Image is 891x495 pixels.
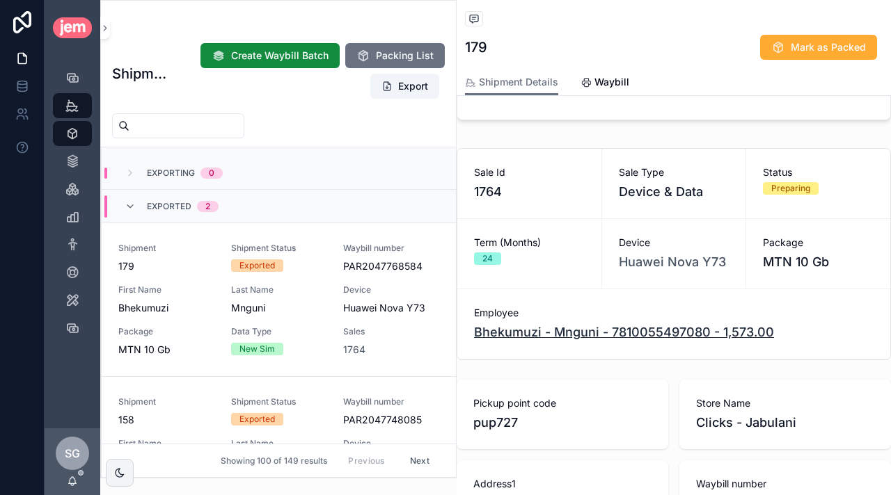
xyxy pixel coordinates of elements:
span: Term (Months) [474,236,585,250]
span: Status [763,165,874,179]
span: Sale Id [474,165,585,179]
span: Sale Type [619,165,730,179]
div: Exported [239,413,275,425]
span: Shipment Details [479,75,558,89]
span: Shipment [118,243,214,254]
span: Device & Data [619,182,730,202]
span: pup727 [473,413,652,432]
span: 1764 [474,182,585,202]
span: Waybill number [343,396,439,407]
span: Packing List [376,49,434,63]
span: Mark as Packed [791,40,866,54]
span: Address1 [473,477,652,491]
a: Shipment179Shipment StatusExportedWaybill numberPAR2047768584First NameBhekumuziLast NameMnguniDe... [102,223,456,377]
span: 158 [118,413,214,427]
img: App logo [53,17,92,38]
span: MTN 10 Gb [763,252,829,272]
span: Pickup point code [473,396,652,410]
span: Waybill [594,75,629,89]
div: scrollable content [45,56,100,359]
div: Preparing [771,182,810,195]
a: Bhekumuzi - Mnguni - 7810055497080 - 1,573.00 [474,323,774,342]
span: 179 [118,259,214,273]
span: Exporting [147,168,195,179]
span: Mnguni [231,301,327,315]
span: Clicks - Jabulani [696,413,874,432]
span: Device [343,284,439,295]
button: Mark as Packed [760,35,877,60]
span: Shipment Status [231,396,327,407]
span: Waybill number [343,243,439,254]
a: Shipment Details [465,70,558,96]
span: Data Type [231,326,327,337]
span: Package [118,326,214,337]
span: Employee [474,306,874,320]
span: Device [619,236,730,250]
span: Waybill number [696,477,874,491]
div: 24 [482,252,493,265]
button: Packing List [345,43,445,68]
a: 1764 [343,343,365,357]
span: PAR2047768584 [343,259,439,273]
span: Exported [147,201,191,212]
span: First Name [118,284,214,295]
button: Next [400,450,439,471]
span: MTN 10 Gb [118,343,214,357]
span: Last Name [231,438,327,449]
span: PAR2047748085 [343,413,439,427]
a: Waybill [581,70,629,97]
div: 2 [205,201,210,212]
a: Huawei Nova Y73 [619,252,726,272]
span: SG [65,445,80,462]
span: Create Waybill Batch [231,49,329,63]
div: Exported [239,259,275,272]
span: Device [343,438,439,449]
span: Store Name [696,396,874,410]
h1: Shipments [112,64,170,83]
span: Huawei Nova Y73 [343,301,439,315]
span: Shipment Status [231,243,327,254]
span: Last Name [231,284,327,295]
button: Export [370,74,439,99]
span: Bhekumuzi [118,301,214,315]
span: Showing 100 of 149 results [221,455,327,466]
span: Shipment [118,396,214,407]
span: Sales [343,326,439,337]
h1: 179 [465,38,487,57]
div: 0 [209,168,214,179]
button: Create Waybill Batch [200,43,340,68]
span: Package [763,236,874,250]
div: New Sim [239,343,275,355]
span: First Name [118,438,214,449]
